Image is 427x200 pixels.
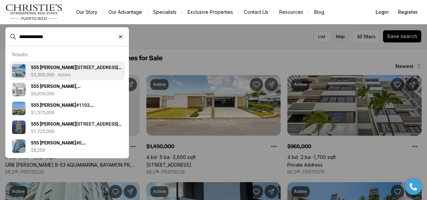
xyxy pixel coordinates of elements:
[9,137,125,156] a: View details: 555 MONSERRATE #0
[394,5,422,19] button: Register
[372,5,393,19] button: Login
[9,99,125,118] a: View details: 555 MONSERRATE #1103
[239,7,274,17] button: Contact Us
[12,52,28,57] p: Results
[31,102,113,121] span: #1103, [GEOGRAPHIC_DATA][PERSON_NAME], 00907
[116,28,129,46] button: Clear search input
[31,84,113,102] span: , [GEOGRAPHIC_DATA][PERSON_NAME], 00907
[9,61,125,80] a: View details: 555 MONSERRATE ST #1404
[31,65,76,70] b: 555 [PERSON_NAME]
[31,84,76,89] b: 555 [PERSON_NAME]
[9,80,125,99] a: View details: 555 MONSERRATE
[148,7,182,17] a: Specialists
[182,7,238,17] a: Exclusive Properties
[103,7,147,17] a: Our Advantage
[398,9,418,15] span: Register
[31,91,54,96] p: $6,030,000
[5,4,63,20] img: logo
[376,9,389,15] span: Login
[31,140,113,159] span: #0, [GEOGRAPHIC_DATA][PERSON_NAME], 00907
[31,72,70,77] p: $3,500,000 · Active
[31,129,54,134] p: $1,725,000
[71,7,103,17] a: Our Story
[274,7,309,17] a: Resources
[31,110,54,115] p: $1,575,000
[9,118,125,137] a: View details: 555 MONSERRATE #1004
[31,121,122,133] span: [STREET_ADDRESS][PERSON_NAME]
[31,121,76,127] b: 555 [PERSON_NAME]
[31,65,122,77] span: [STREET_ADDRESS][PERSON_NAME]
[31,140,76,145] b: 555 [PERSON_NAME]
[31,147,45,153] p: $8,200
[31,102,76,108] b: 555 [PERSON_NAME]
[309,7,330,17] a: Blog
